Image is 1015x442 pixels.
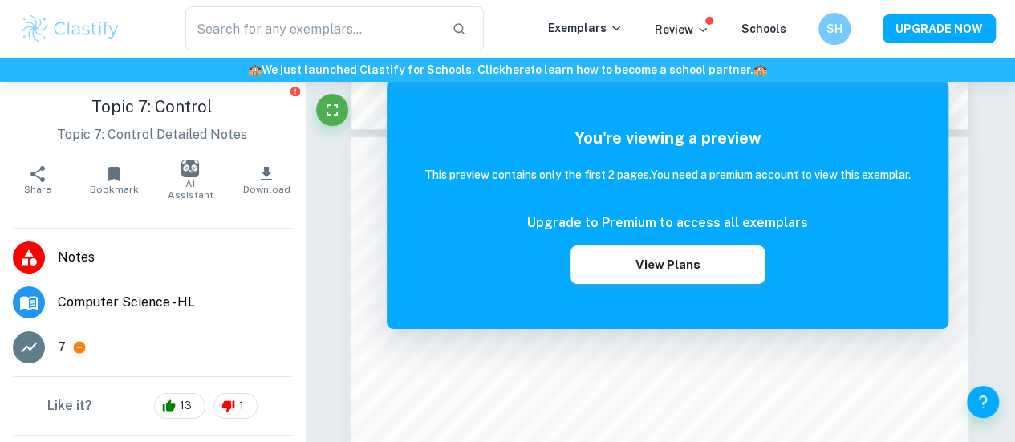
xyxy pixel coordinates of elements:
button: Fullscreen [316,94,348,126]
span: Bookmark [90,184,139,195]
h5: You're viewing a preview [424,126,911,150]
h6: Upgrade to Premium to access all exemplars [527,213,808,233]
span: Notes [58,248,292,267]
p: 7 [58,338,66,357]
button: UPGRADE NOW [883,14,996,43]
button: Help and Feedback [967,386,999,418]
span: 1 [230,398,253,414]
span: Computer Science - HL [58,293,292,312]
a: here [505,63,530,76]
button: View Plans [570,245,765,284]
img: AI Assistant [181,160,199,177]
button: Bookmark [76,157,152,202]
h6: We just launched Clastify for Schools. Click to learn how to become a school partner. [3,61,1012,79]
button: Report issue [290,85,302,97]
h6: Like it? [47,396,92,416]
button: Download [229,157,305,202]
h6: SH [826,20,844,38]
span: 🏫 [248,63,262,76]
input: Search for any exemplars... [185,6,439,51]
span: Share [24,184,51,195]
p: Topic 7: Control Detailed Notes [13,125,292,144]
img: Clastify logo [19,13,121,45]
button: SH [818,13,851,45]
a: Schools [741,22,786,35]
button: AI Assistant [152,157,229,202]
span: 13 [171,398,201,414]
span: 🏫 [753,63,767,76]
p: Review [655,21,709,39]
p: Exemplars [548,19,623,37]
h1: Topic 7: Control [13,95,292,119]
span: AI Assistant [162,178,219,201]
h6: This preview contains only the first 2 pages. You need a premium account to view this exemplar. [424,166,911,184]
span: Download [243,184,290,195]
